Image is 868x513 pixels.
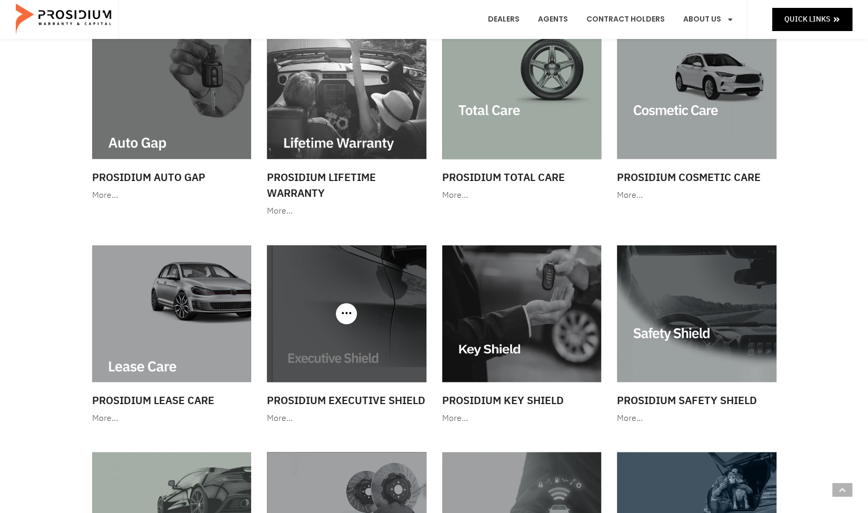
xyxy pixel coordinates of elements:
[262,240,432,431] a: Prosidium Executive Shield More…
[442,411,602,426] div: More…
[92,393,252,408] h3: Prosidium Lease Care
[437,17,607,208] a: Prosidium Total Care More…
[92,188,252,203] div: More…
[87,17,257,208] a: Prosidium Auto Gap More…
[267,411,426,426] div: More…
[92,169,252,185] h3: Prosidium Auto Gap
[442,169,602,185] h3: Prosidium Total Care
[617,393,776,408] h3: Prosidium Safety Shield
[617,188,776,203] div: More…
[267,393,426,408] h3: Prosidium Executive Shield
[784,13,830,26] span: Quick Links
[92,411,252,426] div: More…
[612,240,782,431] a: Prosidium Safety Shield More…
[442,393,602,408] h3: Prosidium Key Shield
[617,169,776,185] h3: Prosidium Cosmetic Care
[437,240,607,431] a: Prosidium Key Shield More…
[267,169,426,201] h3: Prosidium Lifetime Warranty
[262,17,432,224] a: Prosidium Lifetime Warranty More…
[442,188,602,203] div: More…
[612,17,782,208] a: Prosidium Cosmetic Care More…
[617,411,776,426] div: More…
[267,204,426,219] div: More…
[772,8,852,31] a: Quick Links
[87,240,257,431] a: Prosidium Lease Care More…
